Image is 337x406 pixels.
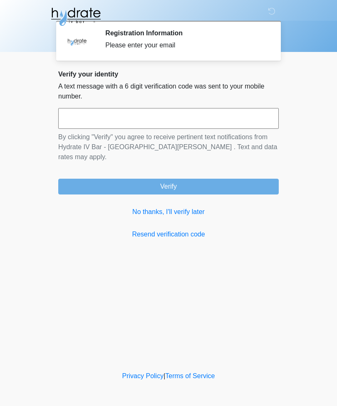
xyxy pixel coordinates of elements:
a: Privacy Policy [122,372,164,379]
h2: Verify your identity [58,70,279,78]
a: Resend verification code [58,229,279,239]
p: By clicking "Verify" you agree to receive pertinent text notifications from Hydrate IV Bar - [GEO... [58,132,279,162]
a: No thanks, I'll verify later [58,207,279,217]
a: | [164,372,165,379]
img: Hydrate IV Bar - Fort Collins Logo [50,6,102,27]
button: Verify [58,179,279,194]
a: Terms of Service [165,372,215,379]
img: Agent Avatar [64,29,89,54]
p: A text message with a 6 digit verification code was sent to your mobile number. [58,81,279,101]
div: Please enter your email [105,40,266,50]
